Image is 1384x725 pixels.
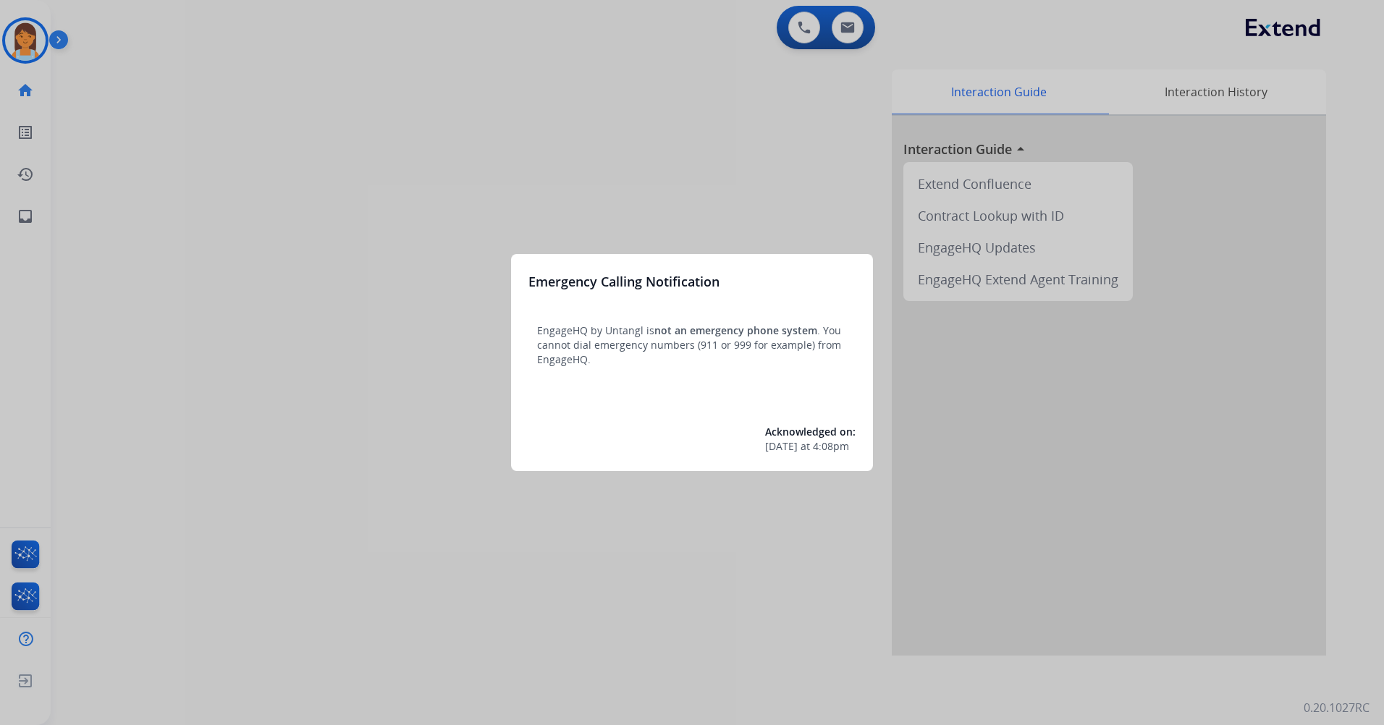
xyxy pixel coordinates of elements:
div: at [765,439,856,454]
span: Acknowledged on: [765,425,856,438]
p: EngageHQ by Untangl is . You cannot dial emergency numbers (911 or 999 for example) from EngageHQ. [537,323,847,367]
span: not an emergency phone system [654,323,817,337]
p: 0.20.1027RC [1304,699,1370,716]
span: [DATE] [765,439,798,454]
h3: Emergency Calling Notification [528,271,720,292]
span: 4:08pm [813,439,849,454]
